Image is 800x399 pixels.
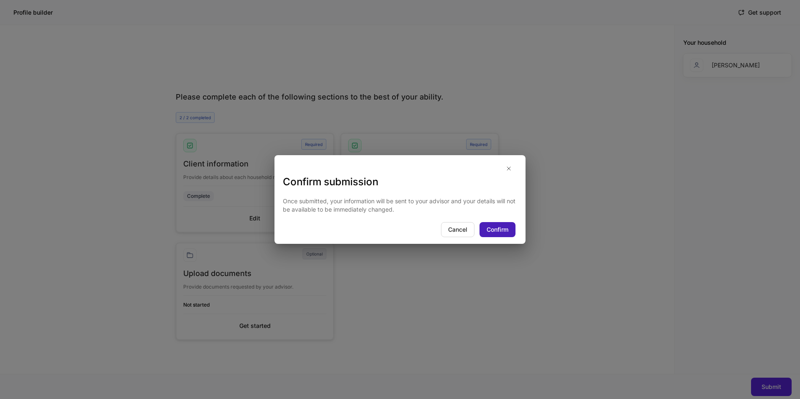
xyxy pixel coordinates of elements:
[479,222,515,237] button: Confirm
[283,175,517,189] h3: Confirm submission
[283,197,517,214] p: Once submitted, your information will be sent to your advisor and your details will not be availa...
[487,225,508,234] div: Confirm
[448,225,467,234] div: Cancel
[441,222,474,237] button: Cancel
